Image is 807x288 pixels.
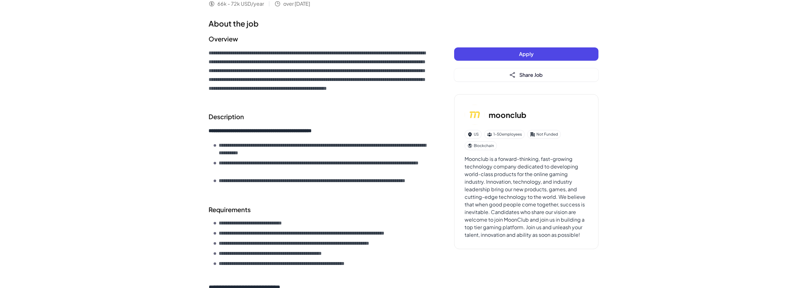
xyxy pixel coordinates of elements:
[209,34,429,44] h2: Overview
[527,130,561,139] div: Not Funded
[209,205,429,214] h2: Requirements
[519,51,534,57] span: Apply
[465,155,588,239] div: Moonclub is a forward-thinking, fast-growing technology company dedicated to developing world-cla...
[209,112,429,121] h2: Description
[465,141,497,150] div: Blockchain
[465,130,482,139] div: US
[465,105,485,125] img: mo
[454,68,598,82] button: Share Job
[209,18,429,29] h1: About the job
[454,47,598,61] button: Apply
[489,109,526,120] h3: moonclub
[484,130,525,139] div: 1-50 employees
[519,71,543,78] span: Share Job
